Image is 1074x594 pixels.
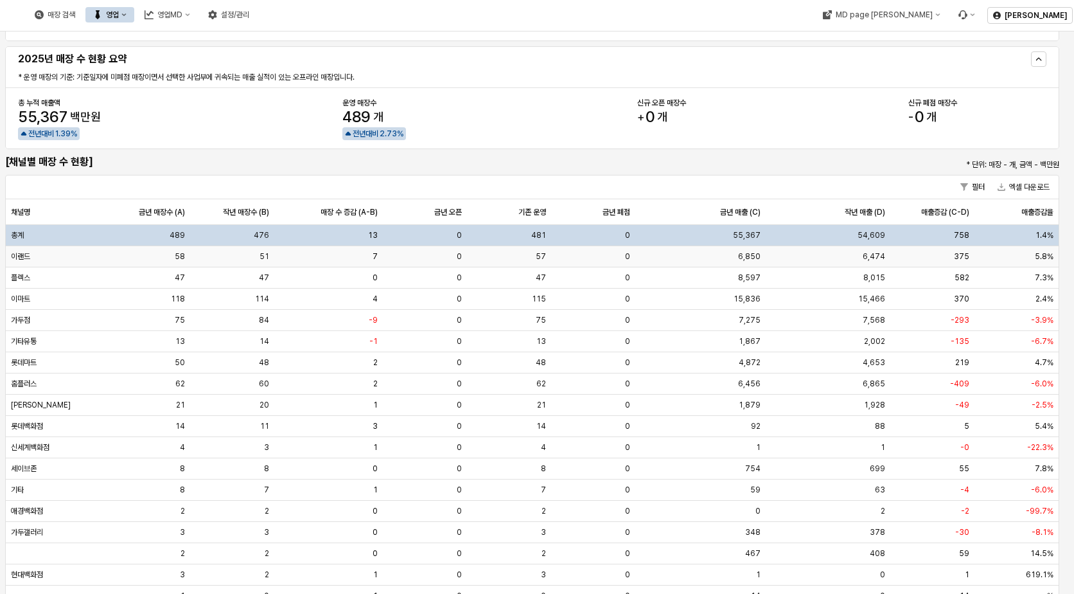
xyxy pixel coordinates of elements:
div: MD page 이동 [814,7,947,22]
span: 1 [55,129,58,138]
span: 1 [373,570,378,580]
span: 88 [875,421,885,431]
span: 4 [180,442,185,453]
span: 0 [457,464,462,474]
button: 엑셀 다운로드 [992,179,1055,195]
span: 1 [756,442,761,453]
span: 15,466 [858,294,885,304]
span: -6.0% [1031,379,1053,389]
span: . [58,129,60,138]
span: 219 [955,357,969,368]
span: -409 [950,379,969,389]
span: 754 [745,464,761,474]
span: 84 [259,315,269,325]
span: 롯데백화점 [11,421,43,431]
span: [PERSON_NAME] [11,400,71,410]
span: 1 [881,442,885,453]
span: . [385,129,387,138]
span: 금년 매장수 (A) [139,207,185,217]
span: 신세계백화점 [11,442,49,453]
span: 0 [457,527,462,537]
span: 현대백화점 [11,570,43,580]
span: 63 [875,485,885,495]
span: 55 [18,107,37,126]
span: 14 [260,336,269,346]
button: Hide [1031,51,1046,67]
button: [PERSON_NAME] [987,7,1073,24]
span: 0 [457,421,462,431]
span: 2 [180,506,185,516]
div: 설정/관리 [221,10,249,19]
span: 758 [954,230,969,240]
span: 롯데마트 [11,357,37,368]
span: 8,597 [738,273,761,283]
span: 0 [373,527,378,537]
span: 매출증감 (C-D) [921,207,969,217]
span: 백만원 [70,111,101,123]
span: -2 [961,506,969,516]
span: 작년 매출 (D) [845,207,885,217]
span: 51 [260,251,269,262]
span: 6,850 [738,251,761,262]
span: 총계 [11,230,24,240]
span: -49 [955,400,969,410]
span: 2 [265,548,269,559]
span: 582 [955,273,969,283]
p: * 단위: 매장 - 개, 금액 - 백만원 [804,159,1059,170]
span: 8 [264,464,269,474]
span: -2.5% [1032,400,1053,410]
span: 금년 매출 (C) [720,207,761,217]
span: 7 [541,485,546,495]
h5: 2025년 매장 수 현황 요약 [18,53,787,66]
span: 62 [175,379,185,389]
span: 기타유통 [11,336,37,346]
span: 92 [751,421,761,431]
span: 73 [387,129,397,138]
span: + [637,111,644,123]
span: 2 [373,379,378,389]
span: 47 [259,273,269,283]
span: 0 [457,548,462,559]
span: 13 [175,336,185,346]
span: 0 [880,570,885,580]
span: 75 [175,315,185,325]
span: 가두갤러리 [11,527,43,537]
span: 0 [625,464,630,474]
span: 2 [265,506,269,516]
span: 채널명 [11,207,30,217]
span: 4.7% [1035,357,1053,368]
span: % [397,127,403,140]
span: 애경백화점 [11,506,43,516]
span: -6.0% [1031,485,1053,495]
p: [PERSON_NAME] [1005,10,1067,21]
span: 5.4% [1035,421,1053,431]
span: 2,002 [864,336,885,346]
span: -0 [960,442,969,453]
button: MD page [PERSON_NAME] [814,7,947,22]
span: up 2.73% positive trend [344,127,403,140]
span: 2 [373,357,378,368]
span: 작년 매장수 (B) [223,207,269,217]
span: -8.1% [1032,527,1053,537]
span: 3 [264,442,269,453]
span: 플렉스 [11,273,30,283]
span: 매장 수 증감 (A-B) [321,207,378,217]
span: 348 [745,527,761,537]
span: 2.4% [1035,294,1053,304]
span: 62 [536,379,546,389]
span: -22.3% [1027,442,1053,453]
span: 14 [175,421,185,431]
span: 이랜드 [11,251,30,262]
span: 476 [254,230,269,240]
span: 2 [541,548,546,559]
span: 57 [536,251,546,262]
span: 0 [373,273,378,283]
span: 699 [870,464,885,474]
span: 5.8% [1035,251,1053,262]
span: 기존 운영 [518,207,546,217]
span: 7 [373,251,378,262]
div: 신규 폐점 매장수 [908,98,1046,108]
span: 4,872 [739,357,761,368]
span: 2 [881,506,885,516]
div: 매장 검색 [48,10,75,19]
